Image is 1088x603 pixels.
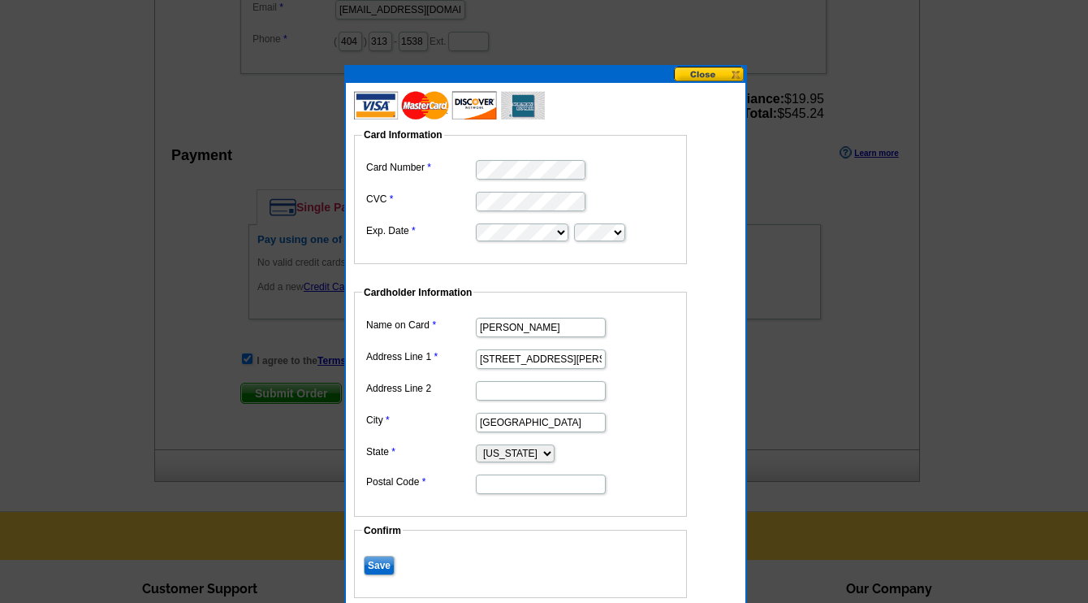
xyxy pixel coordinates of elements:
[362,128,444,142] legend: Card Information
[366,349,474,364] label: Address Line 1
[366,223,474,238] label: Exp. Date
[366,318,474,332] label: Name on Card
[366,160,474,175] label: Card Number
[366,475,474,489] label: Postal Code
[366,192,474,206] label: CVC
[362,285,473,300] legend: Cardholder Information
[364,556,395,575] input: Save
[362,523,403,538] legend: Confirm
[366,381,474,396] label: Address Line 2
[354,91,545,119] img: acceptedCards.gif
[366,445,474,459] label: State
[366,413,474,427] label: City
